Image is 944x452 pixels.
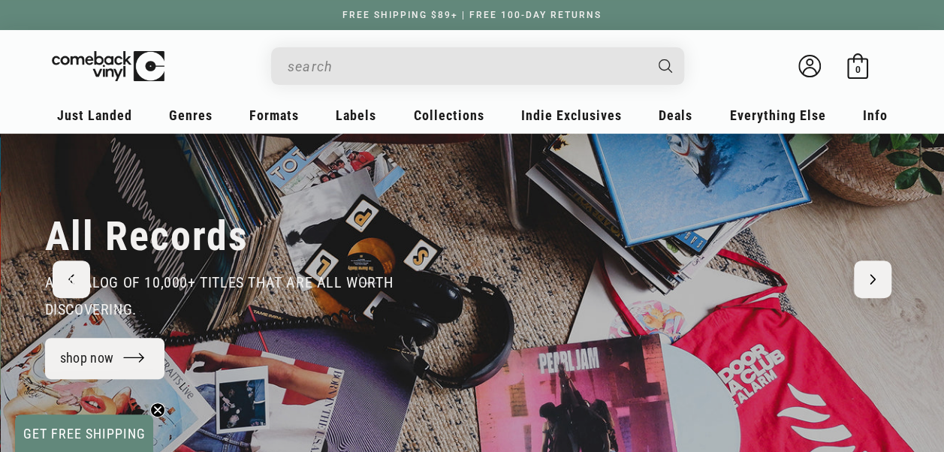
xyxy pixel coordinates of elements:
[855,64,860,75] span: 0
[249,107,299,123] span: Formats
[150,402,165,417] button: Close teaser
[271,47,684,85] div: Search
[414,107,484,123] span: Collections
[645,47,686,85] button: Search
[336,107,376,123] span: Labels
[863,107,888,123] span: Info
[521,107,622,123] span: Indie Exclusives
[659,107,692,123] span: Deals
[729,107,825,123] span: Everything Else
[288,51,644,82] input: When autocomplete results are available use up and down arrows to review and enter to select
[45,338,165,379] a: shop now
[23,426,146,441] span: GET FREE SHIPPING
[45,273,394,318] span: a catalog of 10,000+ Titles that are all worth discovering.
[327,10,617,20] a: FREE SHIPPING $89+ | FREE 100-DAY RETURNS
[15,414,153,452] div: GET FREE SHIPPINGClose teaser
[169,107,213,123] span: Genres
[57,107,132,123] span: Just Landed
[45,212,249,261] h2: All Records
